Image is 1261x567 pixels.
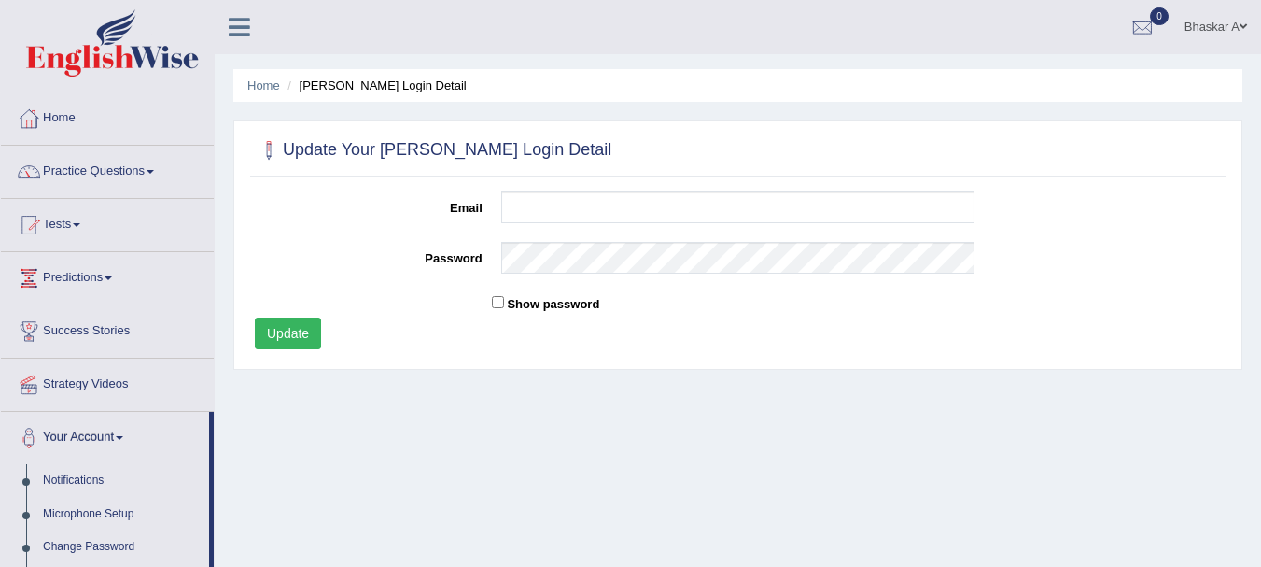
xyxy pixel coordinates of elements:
label: Password [245,242,492,267]
a: Predictions [1,252,214,299]
label: Email [245,191,492,217]
a: Home [1,92,214,139]
h2: Update Your [PERSON_NAME] Login Detail [255,136,611,164]
a: Tests [1,199,214,246]
a: Notifications [35,464,209,498]
a: Home [247,78,280,92]
button: Update [255,318,321,349]
a: Your Account [1,412,209,459]
a: Practice Questions [1,146,214,192]
a: Microphone Setup [35,498,209,532]
a: Success Stories [1,305,214,352]
span: 0 [1150,7,1169,25]
label: Show password [507,295,599,313]
a: Strategy Videos [1,359,214,405]
li: [PERSON_NAME] Login Detail [283,77,466,94]
a: Change Password [35,531,209,564]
